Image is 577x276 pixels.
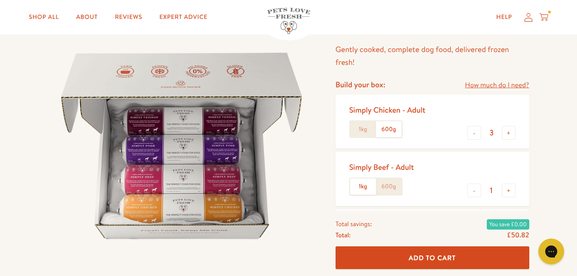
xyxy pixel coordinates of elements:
[349,105,425,115] div: Simply Chicken - Adult
[336,43,529,69] p: Gently cooked, complete dog food, delivered frozen fresh!
[502,184,516,197] button: +
[336,218,372,230] span: Total savings:
[349,162,414,172] div: Simply Beef - Adult
[69,9,104,26] a: About
[465,80,529,91] a: How much do I need?
[336,12,529,36] h1: Pets Love Fresh - Adult
[22,9,66,26] a: Shop All
[467,126,481,140] button: -
[153,9,214,26] a: Expert Advice
[350,178,376,195] label: 1kg
[467,184,481,197] button: -
[489,9,519,26] a: Help
[487,219,529,230] span: You save £0.00
[350,121,376,138] label: 1kg
[336,230,351,241] span: Total:
[507,230,529,240] span: £50.82
[336,80,385,89] h4: Build your box:
[108,9,149,26] a: Reviews
[534,236,568,267] iframe: Gorgias live chat messenger
[267,8,310,34] img: Pets Love Fresh
[336,247,529,270] button: Add To Cart
[409,253,456,262] span: Add To Cart
[502,126,516,140] button: +
[376,121,402,138] label: 600g
[376,178,402,195] label: 600g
